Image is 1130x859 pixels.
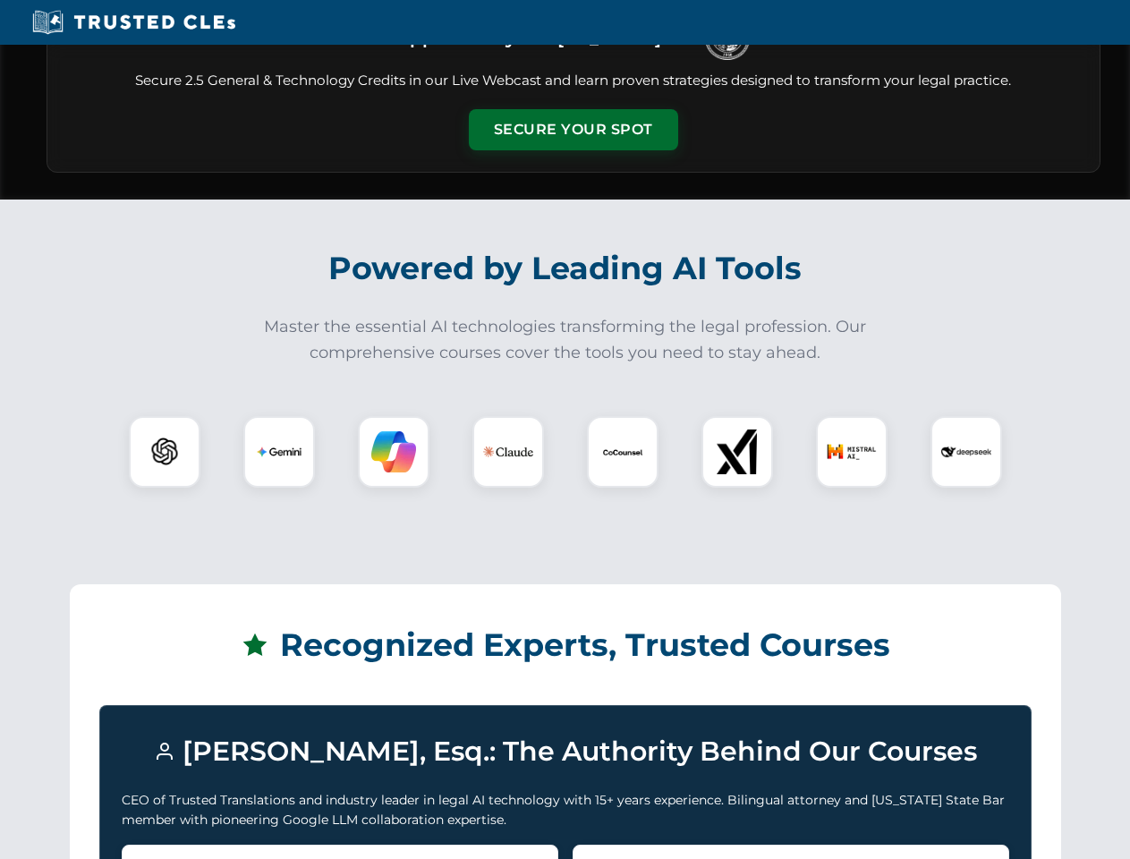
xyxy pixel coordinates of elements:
[27,9,241,36] img: Trusted CLEs
[99,614,1032,676] h2: Recognized Experts, Trusted Courses
[941,427,991,477] img: DeepSeek Logo
[483,427,533,477] img: Claude Logo
[587,416,658,488] div: CoCounsel
[358,416,429,488] div: Copilot
[252,314,879,366] p: Master the essential AI technologies transforming the legal profession. Our comprehensive courses...
[122,727,1009,776] h3: [PERSON_NAME], Esq.: The Authority Behind Our Courses
[70,237,1061,300] h2: Powered by Leading AI Tools
[469,109,678,150] button: Secure Your Spot
[243,416,315,488] div: Gemini
[701,416,773,488] div: xAI
[371,429,416,474] img: Copilot Logo
[472,416,544,488] div: Claude
[69,71,1078,91] p: Secure 2.5 General & Technology Credits in our Live Webcast and learn proven strategies designed ...
[122,790,1009,830] p: CEO of Trusted Translations and industry leader in legal AI technology with 15+ years experience....
[827,427,877,477] img: Mistral AI Logo
[816,416,888,488] div: Mistral AI
[715,429,760,474] img: xAI Logo
[257,429,302,474] img: Gemini Logo
[930,416,1002,488] div: DeepSeek
[139,426,191,478] img: ChatGPT Logo
[600,429,645,474] img: CoCounsel Logo
[129,416,200,488] div: ChatGPT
